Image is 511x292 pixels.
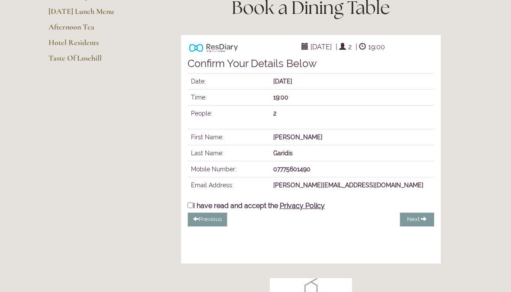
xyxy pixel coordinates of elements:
td: People: [188,106,270,122]
span: 19:00 [366,41,387,53]
a: Hotel Residents [49,38,131,53]
input: I have read and accept the Privacy Policy [188,202,193,208]
b: [PERSON_NAME] [273,134,323,141]
span: | [336,43,337,51]
button: Next [400,212,434,227]
span: Privacy Policy [280,202,325,210]
td: Date: [188,74,270,90]
span: | [356,43,357,51]
span: 2 [346,41,354,53]
img: Powered by ResDiary [189,42,238,54]
td: Time: [188,90,270,106]
td: Mobile Number: [188,161,270,177]
span: [DATE] [308,41,334,53]
b: [PERSON_NAME][EMAIL_ADDRESS][DOMAIN_NAME] [273,182,424,189]
button: Previous [188,212,227,227]
b: 07775601490 [273,166,310,173]
strong: 19:00 [273,94,288,101]
strong: [DATE] [273,78,292,85]
td: Email Address: [188,177,270,193]
strong: 2 [273,110,276,117]
td: First Name: [188,129,270,145]
td: Last Name: [188,145,270,161]
a: Afternoon Tea [49,22,131,38]
span: Next [407,216,420,222]
a: Taste Of Losehill [49,53,131,69]
a: [DATE] Lunch Menu [49,6,131,22]
b: Garidis [273,150,293,157]
label: I have read and accept the [188,201,325,210]
h4: Confirm Your Details Below [188,58,434,69]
